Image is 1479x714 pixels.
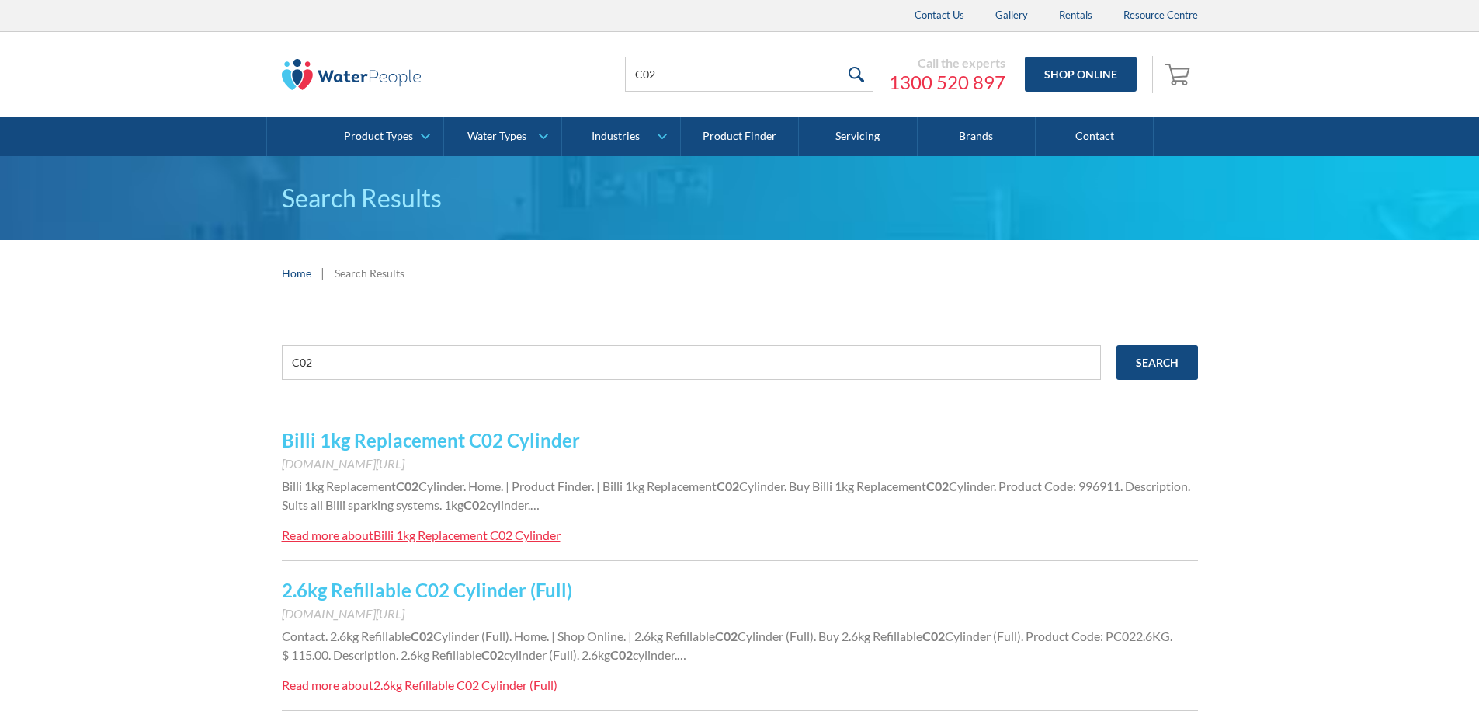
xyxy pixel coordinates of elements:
[799,117,917,156] a: Servicing
[1165,61,1194,86] img: shopping cart
[282,479,396,493] span: Billi 1kg Replacement
[282,604,1198,623] div: [DOMAIN_NAME][URL]
[418,479,717,493] span: Cylinder. Home. | Product Finder. | Billi 1kg Replacement
[1036,117,1154,156] a: Contact
[282,265,311,281] a: Home
[504,647,610,662] span: cylinder (Full). 2.6kg
[282,528,373,542] div: Read more about
[411,629,433,643] strong: C02
[926,479,949,493] strong: C02
[282,479,1190,512] span: Cylinder. Product Code: 996911. Description. Suits all Billi sparking systems. 1kg
[282,59,422,90] img: The Water People
[319,263,327,282] div: |
[282,526,561,545] a: Read more aboutBilli 1kg Replacement C02 Cylinder
[282,429,580,451] a: Billi 1kg Replacement C02 Cylinder
[433,629,715,643] span: Cylinder (Full). Home. | Shop Online. | 2.6kg Refillable
[463,497,486,512] strong: C02
[677,647,686,662] span: …
[715,629,738,643] strong: C02
[344,130,413,143] div: Product Types
[1116,345,1198,380] input: Search
[562,117,679,156] a: Industries
[282,629,1172,662] span: Cylinder (Full). Product Code: PC022.6KG. $ 115.00. Description. 2.6kg Refillable
[282,179,1198,217] h1: Search Results
[467,130,526,143] div: Water Types
[681,117,799,156] a: Product Finder
[282,676,557,695] a: Read more about2.6kg Refillable C02 Cylinder (Full)
[889,71,1005,94] a: 1300 520 897
[282,455,1198,473] div: [DOMAIN_NAME][URL]
[918,117,1036,156] a: Brands
[335,265,404,281] div: Search Results
[592,130,640,143] div: Industries
[1161,56,1198,93] a: Open cart
[625,57,873,92] input: Search products
[396,479,418,493] strong: C02
[610,647,633,662] strong: C02
[738,629,922,643] span: Cylinder (Full). Buy 2.6kg Refillable
[481,647,504,662] strong: C02
[739,479,926,493] span: Cylinder. Buy Billi 1kg Replacement
[373,677,557,692] div: 2.6kg Refillable C02 Cylinder (Full)
[282,677,373,692] div: Read more about
[486,497,530,512] span: cylinder.
[1025,57,1137,92] a: Shop Online
[282,579,572,601] a: 2.6kg Refillable C02 Cylinder (Full)
[282,629,411,643] span: Contact. 2.6kg Refillable
[326,117,443,156] a: Product Types
[717,479,739,493] strong: C02
[444,117,561,156] a: Water Types
[922,629,945,643] strong: C02
[282,345,1101,380] input: e.g. chilled water cooler
[530,497,540,512] span: …
[633,647,677,662] span: cylinder.
[373,528,561,542] div: Billi 1kg Replacement C02 Cylinder
[889,55,1005,71] div: Call the experts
